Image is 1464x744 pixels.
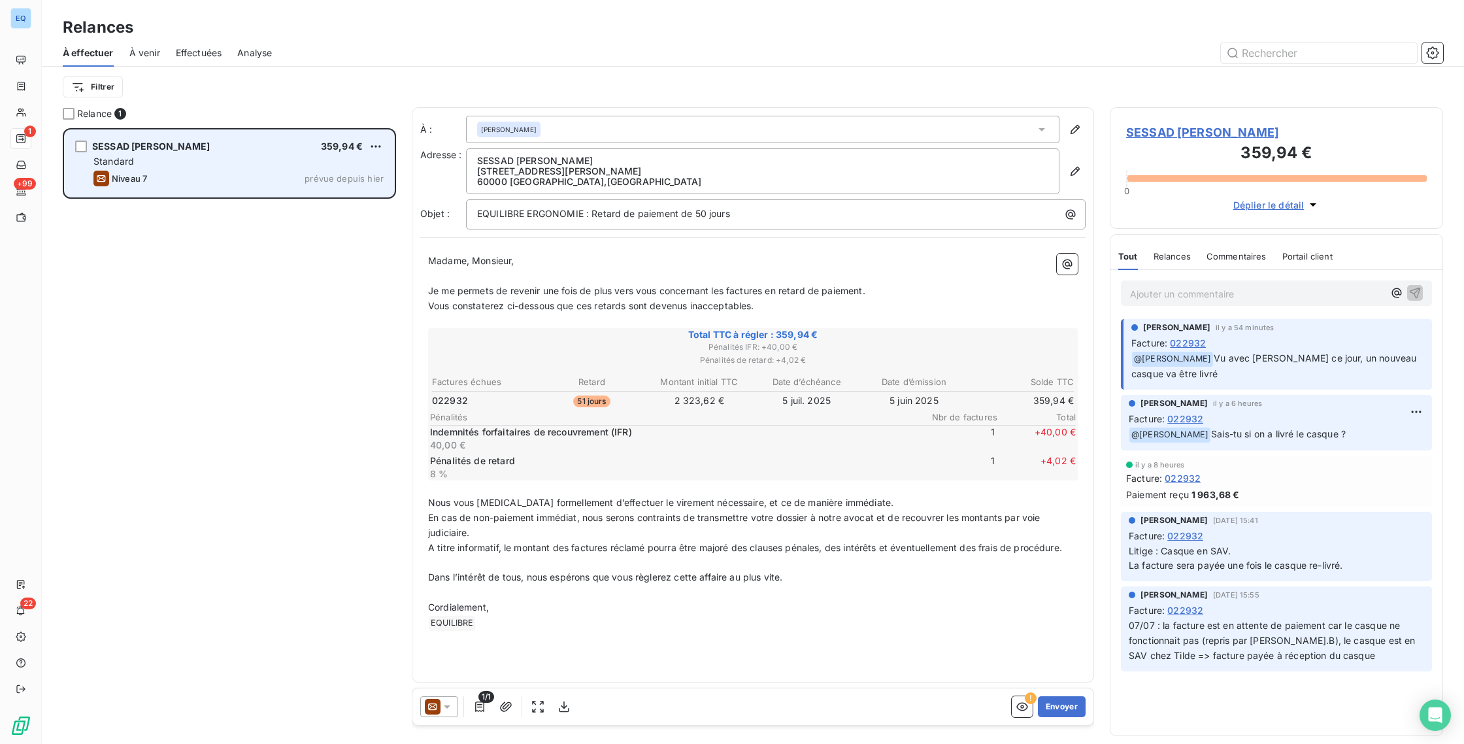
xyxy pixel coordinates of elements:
[24,126,36,137] span: 1
[1167,412,1203,426] span: 022932
[1221,42,1417,63] input: Rechercher
[428,285,865,296] span: Je me permets de revenir une fois de plus vers vous concernant les factures en retard de paiement.
[969,375,1074,389] th: Solde TTC
[428,300,754,311] span: Vous constaterez ci-dessous que ces retards sont devenus inacceptables.
[20,598,36,609] span: 22
[1131,352,1419,379] span: Vu avec [PERSON_NAME] ce jour, un nouveau casque va être livré
[477,156,1048,166] p: SESSAD [PERSON_NAME]
[1129,603,1165,617] span: Facture :
[573,396,610,407] span: 51 jours
[1143,322,1210,333] span: [PERSON_NAME]
[429,616,475,631] span: EQUILIBRE
[10,128,31,149] a: 1
[63,76,123,97] button: Filtrer
[1213,591,1259,599] span: [DATE] 15:55
[430,412,919,422] span: Pénalités
[129,46,160,59] span: À venir
[92,141,210,152] span: SESSAD [PERSON_NAME]
[1154,251,1191,262] span: Relances
[1420,700,1451,731] div: Open Intercom Messenger
[1140,515,1208,526] span: [PERSON_NAME]
[997,454,1076,481] span: + 4,02 €
[1126,141,1427,167] h3: 359,94 €
[1129,529,1165,543] span: Facture :
[10,180,31,201] a: +99
[646,375,752,389] th: Montant initial TTC
[1129,545,1343,571] span: Litige : Casque en SAV. La facture sera payée une fois le casque re-livré.
[997,412,1076,422] span: Total
[1282,251,1333,262] span: Portail client
[1135,461,1184,469] span: il y a 8 heures
[861,375,967,389] th: Date d’émission
[428,601,489,613] span: Cordialement,
[1140,397,1208,409] span: [PERSON_NAME]
[1191,488,1240,501] span: 1 963,68 €
[420,149,461,160] span: Adresse :
[428,497,893,508] span: Nous vous [MEDICAL_DATA] formellement d’effectuer le virement nécessaire, et ce de manière immédi...
[430,454,914,467] p: Pénalités de retard
[428,571,782,583] span: Dans l’intérêt de tous, nous espérons que vous règlerez cette affaire au plus vite.
[539,375,644,389] th: Retard
[1131,336,1167,350] span: Facture :
[430,328,1076,341] span: Total TTC à régler : 359,94 €
[428,542,1062,553] span: A titre informatif, le montant des factures réclamé pourra être majoré des clauses pénales, des i...
[1126,471,1162,485] span: Facture :
[1129,412,1165,426] span: Facture :
[305,173,384,184] span: prévue depuis hier
[63,16,133,39] h3: Relances
[1140,589,1208,601] span: [PERSON_NAME]
[1233,198,1305,212] span: Déplier le détail
[114,108,126,120] span: 1
[1132,352,1213,367] span: @ [PERSON_NAME]
[321,141,363,152] span: 359,94 €
[112,173,147,184] span: Niveau 7
[430,439,914,452] p: 40,00 €
[481,125,537,134] span: [PERSON_NAME]
[10,715,31,736] img: Logo LeanPay
[1038,696,1086,717] button: Envoyer
[430,467,914,481] p: 8 %
[1206,251,1267,262] span: Commentaires
[420,208,450,219] span: Objet :
[1126,124,1427,141] span: SESSAD [PERSON_NAME]
[1211,428,1346,439] span: Sais-tu si on a livré le casque ?
[430,426,914,439] p: Indemnités forfaitaires de recouvrement (IFR)
[431,375,537,389] th: Factures échues
[176,46,222,59] span: Effectuées
[10,8,31,29] div: EQ
[754,394,859,408] td: 5 juil. 2025
[477,177,1048,187] p: 60000 [GEOGRAPHIC_DATA] , [GEOGRAPHIC_DATA]
[1124,186,1129,196] span: 0
[237,46,272,59] span: Analyse
[63,128,396,744] div: grid
[646,394,752,408] td: 2 323,62 €
[1165,471,1201,485] span: 022932
[919,412,997,422] span: Nbr de factures
[1167,603,1203,617] span: 022932
[1118,251,1138,262] span: Tout
[969,394,1074,408] td: 359,94 €
[430,354,1076,366] span: Pénalités de retard : + 4,02 €
[428,255,514,266] span: Madame, Monsieur,
[14,178,36,190] span: +99
[1129,428,1210,443] span: @ [PERSON_NAME]
[1229,197,1324,212] button: Déplier le détail
[1216,324,1274,331] span: il y a 54 minutes
[916,454,995,481] span: 1
[432,394,468,407] span: 022932
[916,426,995,452] span: 1
[861,394,967,408] td: 5 juin 2025
[1213,516,1258,524] span: [DATE] 15:41
[93,156,134,167] span: Standard
[1129,620,1418,661] span: 07/07 : la facture est en attente de paiement car le casque ne fonctionnait pas (repris par [PERS...
[430,341,1076,353] span: Pénalités IFR : + 40,00 €
[478,691,494,703] span: 1/1
[428,512,1043,538] span: En cas de non-paiement immédiat, nous serons contraints de transmettre votre dossier à notre avoc...
[1167,529,1203,543] span: 022932
[997,426,1076,452] span: + 40,00 €
[1126,488,1189,501] span: Paiement reçu
[477,208,730,219] span: EQUILIBRE ERGONOMIE : Retard de paiement de 50 jours
[77,107,112,120] span: Relance
[754,375,859,389] th: Date d’échéance
[1170,336,1206,350] span: 022932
